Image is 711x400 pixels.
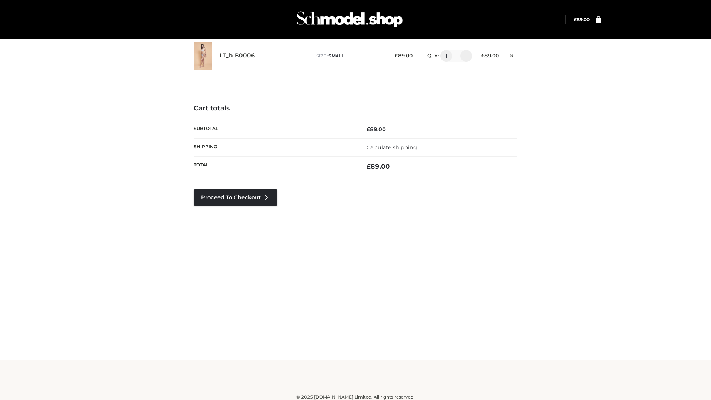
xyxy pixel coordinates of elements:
th: Total [194,157,355,176]
a: Proceed to Checkout [194,189,277,206]
bdi: 89.00 [367,163,390,170]
a: Calculate shipping [367,144,417,151]
bdi: 89.00 [481,53,499,59]
p: size : [316,53,383,59]
th: Shipping [194,138,355,156]
a: Remove this item [506,50,517,60]
span: SMALL [328,53,344,59]
img: Schmodel Admin 964 [294,5,405,34]
h4: Cart totals [194,104,517,113]
bdi: 89.00 [367,126,386,133]
bdi: 89.00 [395,53,413,59]
div: QTY: [420,50,470,62]
span: £ [481,53,484,59]
span: £ [367,126,370,133]
span: £ [367,163,371,170]
span: £ [395,53,398,59]
a: LT_b-B0006 [220,52,255,59]
a: £89.00 [574,17,590,22]
bdi: 89.00 [574,17,590,22]
span: £ [574,17,577,22]
th: Subtotal [194,120,355,138]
